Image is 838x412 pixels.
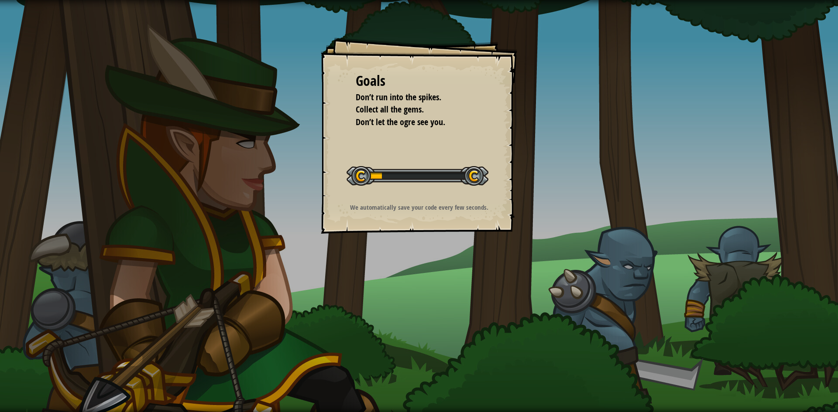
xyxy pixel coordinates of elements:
[345,91,480,104] li: Don’t run into the spikes.
[332,203,507,212] p: We automatically save your code every few seconds.
[356,116,445,128] span: Don’t let the ogre see you.
[356,103,424,115] span: Collect all the gems.
[345,103,480,116] li: Collect all the gems.
[356,91,441,103] span: Don’t run into the spikes.
[345,116,480,129] li: Don’t let the ogre see you.
[356,71,482,91] div: Goals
